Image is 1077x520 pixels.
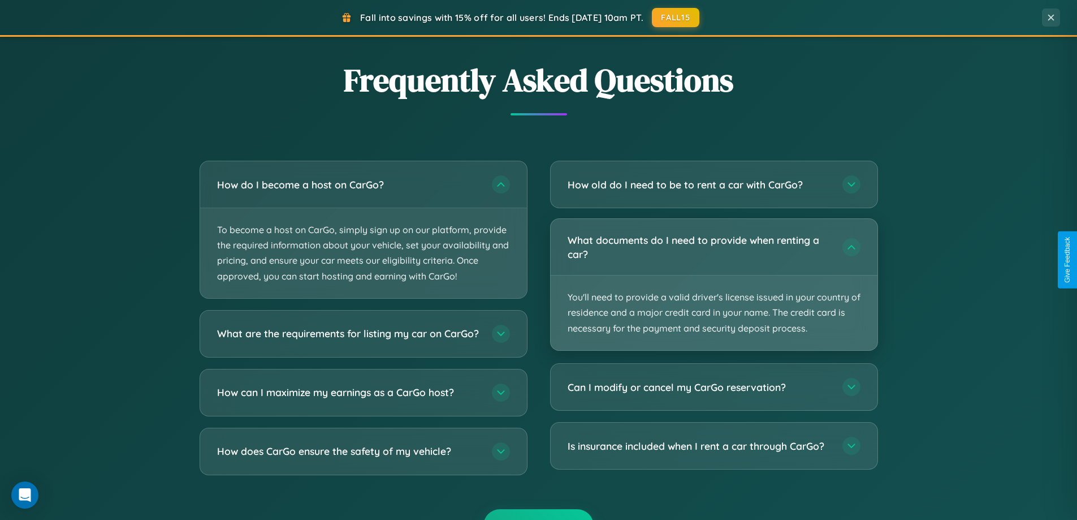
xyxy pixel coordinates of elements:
[200,208,527,298] p: To become a host on CarGo, simply sign up on our platform, provide the required information about...
[200,58,878,102] h2: Frequently Asked Questions
[568,178,831,192] h3: How old do I need to be to rent a car with CarGo?
[217,444,481,458] h3: How does CarGo ensure the safety of my vehicle?
[217,385,481,399] h3: How can I maximize my earnings as a CarGo host?
[568,233,831,261] h3: What documents do I need to provide when renting a car?
[360,12,643,23] span: Fall into savings with 15% off for all users! Ends [DATE] 10am PT.
[217,178,481,192] h3: How do I become a host on CarGo?
[11,482,38,509] div: Open Intercom Messenger
[217,326,481,341] h3: What are the requirements for listing my car on CarGo?
[551,276,877,350] p: You'll need to provide a valid driver's license issued in your country of residence and a major c...
[568,380,831,394] h3: Can I modify or cancel my CarGo reservation?
[652,8,699,27] button: FALL15
[1063,237,1071,283] div: Give Feedback
[568,439,831,453] h3: Is insurance included when I rent a car through CarGo?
